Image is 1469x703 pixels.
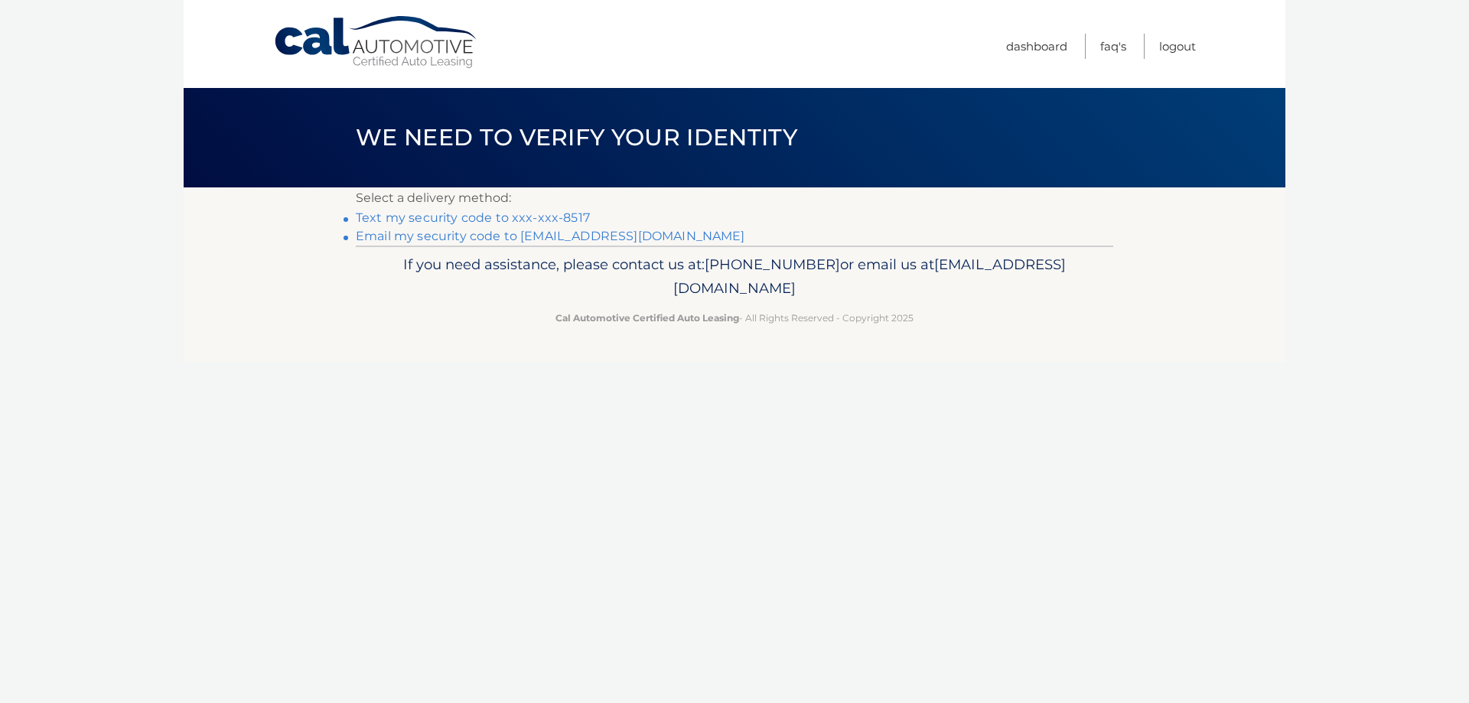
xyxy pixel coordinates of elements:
a: Email my security code to [EMAIL_ADDRESS][DOMAIN_NAME] [356,229,745,243]
a: Text my security code to xxx-xxx-8517 [356,210,590,225]
strong: Cal Automotive Certified Auto Leasing [555,312,739,324]
span: [PHONE_NUMBER] [705,255,840,273]
p: - All Rights Reserved - Copyright 2025 [366,310,1103,326]
p: Select a delivery method: [356,187,1113,209]
a: Dashboard [1006,34,1067,59]
p: If you need assistance, please contact us at: or email us at [366,252,1103,301]
a: Logout [1159,34,1196,59]
span: We need to verify your identity [356,123,797,151]
a: Cal Automotive [273,15,480,70]
a: FAQ's [1100,34,1126,59]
